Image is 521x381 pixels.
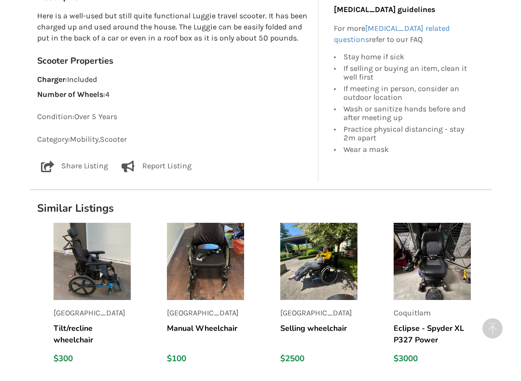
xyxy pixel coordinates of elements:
p: Report Listing [142,161,192,172]
div: Wear a mask [343,144,472,154]
div: If selling or buying an item, clean it well first [343,63,472,83]
h3: Scooter Properties [37,55,311,67]
p: : Included [37,74,311,85]
div: $300 [54,354,131,364]
a: [MEDICAL_DATA] related questions [334,23,450,43]
p: Condition: Over 5 Years [37,111,311,122]
div: Stay home if sick [343,53,472,63]
h1: Similar Listings [29,202,492,215]
b: [MEDICAL_DATA] guidelines [334,4,435,14]
h5: Manual Wheelchair [167,323,244,346]
p: [GEOGRAPHIC_DATA] [167,308,244,319]
div: $2500 [280,354,357,364]
a: listing[GEOGRAPHIC_DATA]Tilt/recline wheelchair$300 [54,223,151,372]
a: listingCoquitlamEclipse - Spyder XL P327 Power wheelchair$3000 [394,223,492,372]
strong: Number of Wheels [37,90,103,99]
p: : 4 [37,89,311,100]
strong: Charger [37,75,65,84]
img: listing [167,223,244,300]
div: Wash or sanitize hands before and after meeting up [343,103,472,123]
p: Share Listing [61,161,108,172]
h5: Eclipse - Spyder XL P327 Power wheelchair [394,323,471,346]
a: listing[GEOGRAPHIC_DATA]Selling wheelchair$2500 [280,223,378,372]
img: listing [54,223,131,300]
a: listing[GEOGRAPHIC_DATA]Manual Wheelchair$100 [167,223,265,372]
p: For more refer to our FAQ [334,23,472,45]
p: [GEOGRAPHIC_DATA] [280,308,357,319]
p: Coquitlam [394,308,471,319]
p: Here is a well-used but still quite functional Luggie travel scooter. It has been charged up and ... [37,11,311,44]
img: listing [394,223,471,300]
div: $100 [167,354,244,364]
h5: Tilt/recline wheelchair [54,323,131,346]
div: Practice physical distancing - stay 2m apart [343,123,472,144]
img: listing [280,223,357,300]
div: $3000 [394,354,471,364]
p: [GEOGRAPHIC_DATA] [54,308,131,319]
div: If meeting in person, consider an outdoor location [343,83,472,103]
p: Category: Mobility , Scooter [37,134,311,145]
h5: Selling wheelchair [280,323,357,346]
